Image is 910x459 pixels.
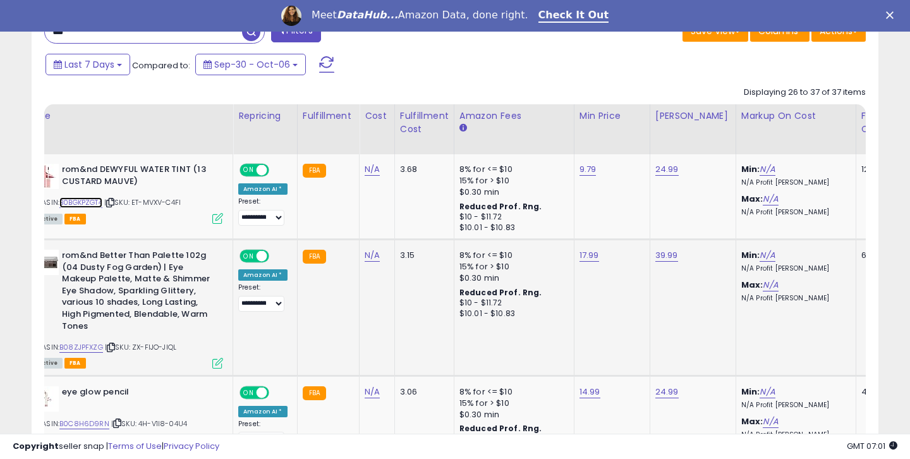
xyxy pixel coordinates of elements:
[238,109,292,123] div: Repricing
[132,59,190,71] span: Compared to:
[655,163,679,176] a: 24.99
[655,386,679,398] a: 24.99
[459,223,564,233] div: $10.01 - $10.83
[760,386,775,398] a: N/A
[164,440,219,452] a: Privacy Policy
[741,208,846,217] p: N/A Profit [PERSON_NAME]
[763,193,778,205] a: N/A
[238,420,288,448] div: Preset:
[238,183,288,195] div: Amazon AI *
[861,386,901,398] div: 41
[579,109,645,123] div: Min Price
[459,212,564,223] div: $10 - $11.72
[64,214,86,224] span: FBA
[241,387,257,398] span: ON
[459,409,564,420] div: $0.30 min
[303,109,354,123] div: Fulfillment
[238,406,288,417] div: Amazon AI *
[861,164,901,175] div: 123
[763,415,778,428] a: N/A
[847,440,897,452] span: 2025-10-14 07:01 GMT
[763,279,778,291] a: N/A
[579,386,600,398] a: 14.99
[655,249,678,262] a: 39.99
[459,298,564,309] div: $10 - $11.72
[241,251,257,262] span: ON
[579,163,597,176] a: 9.79
[741,264,846,273] p: N/A Profit [PERSON_NAME]
[741,249,760,261] b: Min:
[62,164,215,190] b: rom&nd DEWYFUL WATER TINT (13 CUSTARD MAUVE)
[655,109,731,123] div: [PERSON_NAME]
[30,109,227,123] div: Title
[365,386,380,398] a: N/A
[459,261,564,272] div: 15% for > $10
[238,197,288,226] div: Preset:
[62,250,215,335] b: rom&nd Better Than Palette 102g (04 Dusty Fog Garden) | Eye Makeup Palette, Matte & Shimmer Eye S...
[886,11,899,19] div: Close
[214,58,290,71] span: Sep-30 - Oct-06
[459,164,564,175] div: 8% for <= $10
[459,201,542,212] b: Reduced Prof. Rng.
[281,6,301,26] img: Profile image for Georgie
[59,197,102,208] a: B0BGKPZGT4
[760,249,775,262] a: N/A
[33,214,63,224] span: All listings currently available for purchase on Amazon
[861,250,901,261] div: 61
[400,386,444,398] div: 3.06
[108,440,162,452] a: Terms of Use
[312,9,528,21] div: Meet Amazon Data, done right.
[238,283,288,312] div: Preset:
[13,441,219,453] div: seller snap | |
[303,164,326,178] small: FBA
[459,398,564,409] div: 15% for > $10
[105,342,176,352] span: | SKU: ZX-FIJO-JIQL
[33,164,59,189] img: 31tZ7DaPivL._SL40_.jpg
[195,54,306,75] button: Sep-30 - Oct-06
[111,419,187,429] span: | SKU: 4H-V1I8-04U4
[33,250,59,275] img: 3131nNzJ56L._SL40_.jpg
[459,175,564,187] div: 15% for > $10
[59,419,109,429] a: B0C8H6D9RN
[33,164,223,223] div: ASIN:
[741,279,763,291] b: Max:
[741,415,763,427] b: Max:
[741,109,851,123] div: Markup on Cost
[303,386,326,400] small: FBA
[459,109,569,123] div: Amazon Fees
[267,251,288,262] span: OFF
[303,250,326,264] small: FBA
[33,386,59,412] img: 21QBPIt9sHL._SL40_.jpg
[241,165,257,176] span: ON
[267,387,288,398] span: OFF
[741,193,763,205] b: Max:
[459,287,542,298] b: Reduced Prof. Rng.
[741,401,846,410] p: N/A Profit [PERSON_NAME]
[62,386,215,401] b: eye glow pencil
[400,164,444,175] div: 3.68
[861,109,905,136] div: Fulfillable Quantity
[59,342,103,353] a: B08ZJPFXZG
[459,250,564,261] div: 8% for <= $10
[538,9,609,23] a: Check It Out
[459,187,564,198] div: $0.30 min
[104,197,181,207] span: | SKU: ET-MVXV-C4FI
[13,440,59,452] strong: Copyright
[760,163,775,176] a: N/A
[579,249,599,262] a: 17.99
[744,87,866,99] div: Displaying 26 to 37 of 37 items
[365,249,380,262] a: N/A
[741,178,846,187] p: N/A Profit [PERSON_NAME]
[741,294,846,303] p: N/A Profit [PERSON_NAME]
[459,272,564,284] div: $0.30 min
[365,163,380,176] a: N/A
[741,386,760,398] b: Min:
[365,109,389,123] div: Cost
[238,269,288,281] div: Amazon AI *
[337,9,398,21] i: DataHub...
[33,386,223,444] div: ASIN:
[267,165,288,176] span: OFF
[400,250,444,261] div: 3.15
[45,54,130,75] button: Last 7 Days
[459,386,564,398] div: 8% for <= $10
